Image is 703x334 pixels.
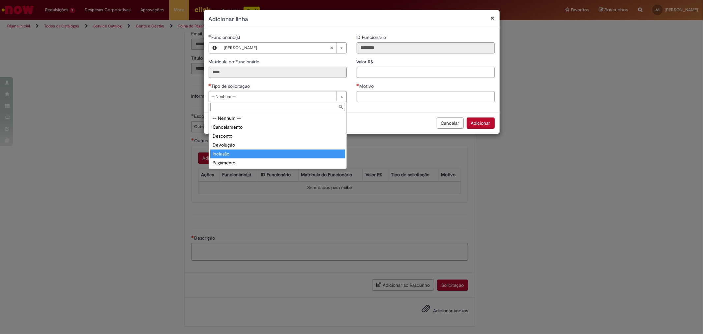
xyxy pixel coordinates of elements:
div: Inclusão [210,150,345,158]
div: Devolução [210,141,345,150]
div: Pagamento [210,158,345,167]
ul: Tipo de solicitação [209,113,346,169]
div: Desconto [210,132,345,141]
div: Cancelamento [210,123,345,132]
div: -- Nenhum -- [210,114,345,123]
